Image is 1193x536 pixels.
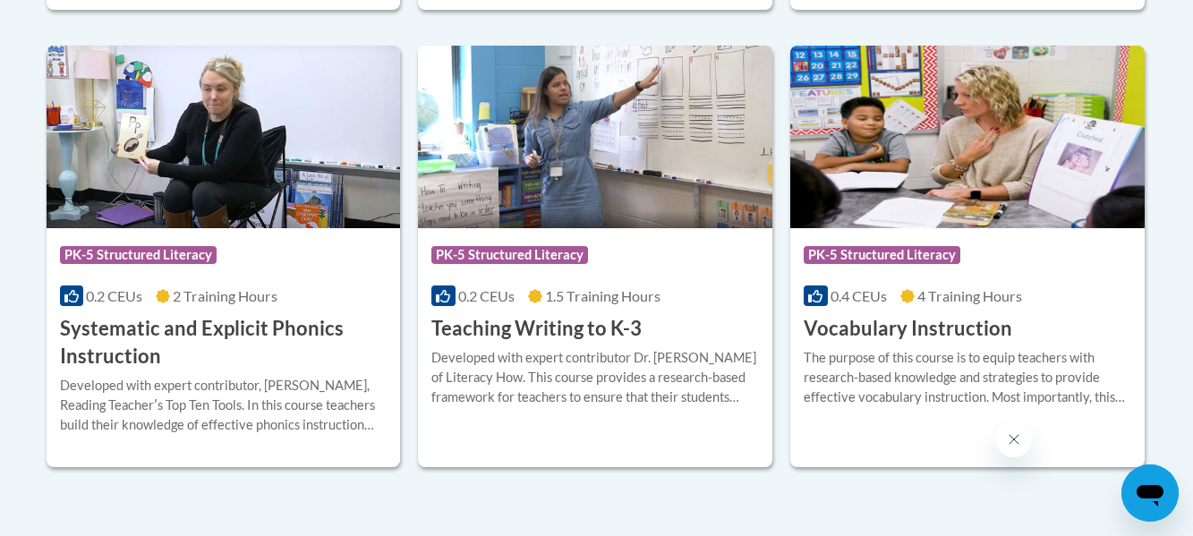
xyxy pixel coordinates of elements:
[431,246,588,264] span: PK-5 Structured Literacy
[804,315,1012,343] h3: Vocabulary Instruction
[60,315,388,370] h3: Systematic and Explicit Phonics Instruction
[418,46,772,466] a: Course LogoPK-5 Structured Literacy0.2 CEUs1.5 Training Hours Teaching Writing to K-3Developed wi...
[60,246,217,264] span: PK-5 Structured Literacy
[804,348,1131,407] div: The purpose of this course is to equip teachers with research-based knowledge and strategies to p...
[431,348,759,407] div: Developed with expert contributor Dr. [PERSON_NAME] of Literacy How. This course provides a resea...
[60,376,388,435] div: Developed with expert contributor, [PERSON_NAME], Reading Teacherʹs Top Ten Tools. In this course...
[431,315,642,343] h3: Teaching Writing to K-3
[418,46,772,228] img: Course Logo
[47,46,401,466] a: Course LogoPK-5 Structured Literacy0.2 CEUs2 Training Hours Systematic and Explicit Phonics Instr...
[790,46,1145,466] a: Course LogoPK-5 Structured Literacy0.4 CEUs4 Training Hours Vocabulary InstructionThe purpose of ...
[1121,464,1179,522] iframe: Button to launch messaging window
[11,13,145,27] span: Hi. How can we help?
[917,287,1022,304] span: 4 Training Hours
[458,287,515,304] span: 0.2 CEUs
[47,46,401,228] img: Course Logo
[545,287,660,304] span: 1.5 Training Hours
[996,421,1032,457] iframe: Close message
[804,246,960,264] span: PK-5 Structured Literacy
[173,287,277,304] span: 2 Training Hours
[86,287,142,304] span: 0.2 CEUs
[790,46,1145,228] img: Course Logo
[831,287,887,304] span: 0.4 CEUs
